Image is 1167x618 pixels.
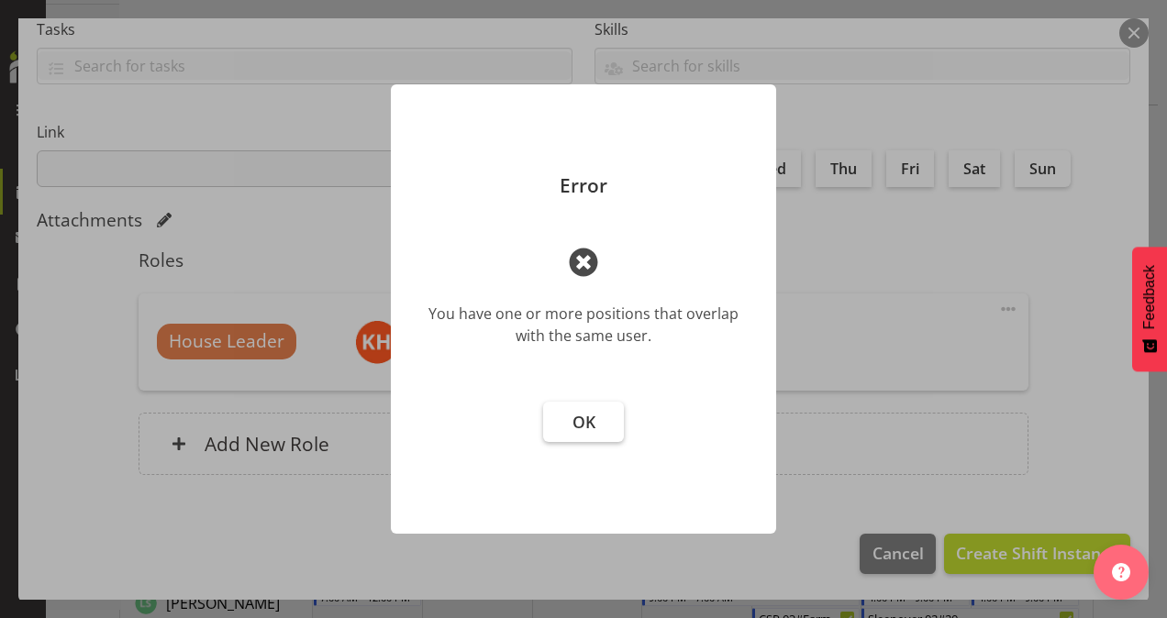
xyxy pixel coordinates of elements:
[572,411,595,433] span: OK
[409,176,758,195] p: Error
[543,402,624,442] button: OK
[1112,563,1130,581] img: help-xxl-2.png
[1141,265,1158,329] span: Feedback
[418,303,749,347] div: You have one or more positions that overlap with the same user.
[1132,247,1167,371] button: Feedback - Show survey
